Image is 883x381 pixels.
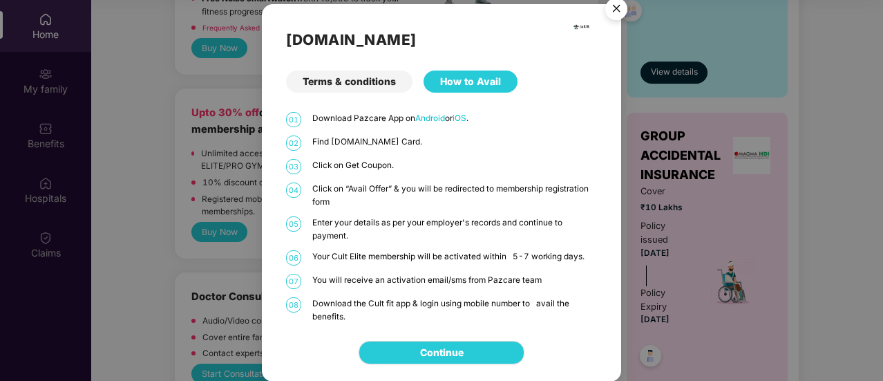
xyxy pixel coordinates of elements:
p: Your Cult Elite membership will be activated within 5-7 working days. [312,250,597,263]
span: 06 [286,250,301,266]
p: Click on Get Coupon. [312,159,597,172]
span: 07 [286,274,301,289]
button: Continue [359,341,524,364]
span: 01 [286,112,301,127]
a: Android [415,113,445,123]
p: Download the Cult fit app & login using mobile number to avail the benefits. [312,297,597,323]
h2: [DOMAIN_NAME] [286,28,597,51]
p: Click on “Avail Offer” & you will be redirected to membership registration form [312,183,597,208]
span: 03 [286,159,301,174]
img: cult.png [573,18,590,35]
p: Find [DOMAIN_NAME] Card. [312,136,597,149]
span: 04 [286,183,301,198]
p: Download Pazcare App on or . [312,112,597,125]
span: 02 [286,136,301,151]
a: iOS [453,113,466,123]
p: Enter your details as per your employer's records and continue to payment. [312,216,597,242]
span: 08 [286,297,301,313]
div: How to Avail [424,71,518,93]
p: You will receive an activation email/sms from Pazcare team [312,274,597,287]
span: 05 [286,216,301,232]
a: Continue [420,345,464,360]
div: Terms & conditions [286,71,412,93]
